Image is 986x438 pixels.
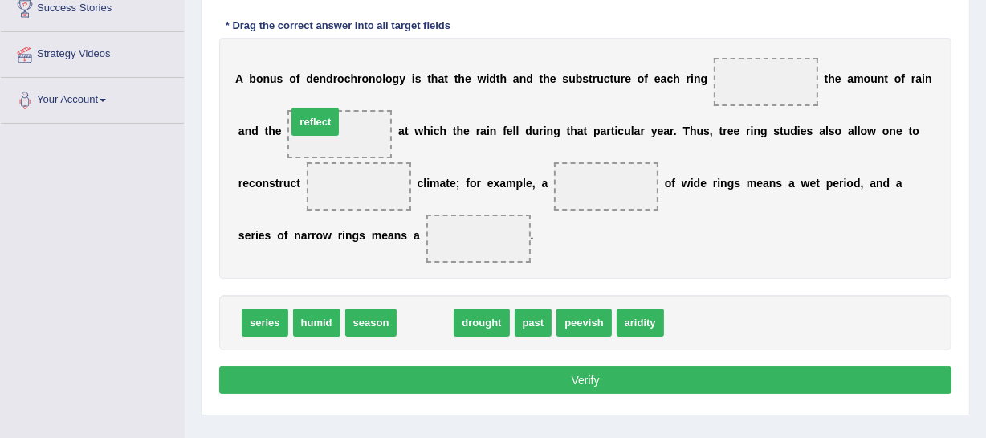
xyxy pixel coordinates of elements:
[238,177,242,190] b: r
[589,72,593,85] b: t
[723,125,727,137] b: r
[238,125,245,137] b: a
[418,177,424,190] b: c
[372,229,381,242] b: m
[399,72,405,85] b: y
[275,125,282,137] b: e
[658,125,664,137] b: e
[344,72,351,85] b: c
[663,125,670,137] b: a
[876,177,883,190] b: n
[284,229,288,242] b: f
[784,125,791,137] b: u
[756,177,763,190] b: e
[703,125,710,137] b: s
[430,177,439,190] b: m
[465,72,471,85] b: e
[316,229,323,242] b: o
[776,177,783,190] b: s
[651,125,658,137] b: y
[499,177,506,190] b: a
[405,125,409,137] b: t
[531,229,534,242] b: .
[625,72,631,85] b: e
[446,177,450,190] b: t
[470,177,477,190] b: o
[426,215,531,263] span: Drop target
[526,177,532,190] b: e
[352,229,360,242] b: g
[415,72,422,85] b: s
[751,125,754,137] b: i
[431,72,438,85] b: h
[896,177,902,190] b: a
[338,229,342,242] b: r
[268,125,275,137] b: h
[922,72,925,85] b: i
[550,72,556,85] b: e
[760,125,768,137] b: g
[294,229,301,242] b: n
[754,125,761,137] b: n
[430,125,434,137] b: i
[398,125,405,137] b: a
[312,229,316,242] b: r
[457,125,464,137] b: h
[638,72,645,85] b: o
[306,72,313,85] b: d
[826,177,833,190] b: p
[714,58,818,106] span: Drop target
[734,125,740,137] b: e
[542,177,548,190] b: a
[489,72,496,85] b: d
[691,177,694,190] b: i
[884,72,888,85] b: t
[861,177,864,190] b: ,
[259,229,265,242] b: e
[249,72,256,85] b: b
[539,125,543,137] b: r
[683,125,691,137] b: T
[426,177,430,190] b: i
[883,177,890,190] b: d
[277,72,283,85] b: s
[255,177,263,190] b: o
[263,177,270,190] b: n
[848,72,854,85] b: a
[532,177,536,190] b: ,
[513,125,516,137] b: l
[293,309,340,337] span: humid
[345,309,397,337] span: season
[747,177,756,190] b: m
[544,125,547,137] b: i
[593,72,597,85] b: r
[270,72,277,85] b: u
[235,72,243,85] b: A
[870,72,878,85] b: u
[289,72,296,85] b: o
[440,125,447,137] b: h
[641,125,645,137] b: r
[450,177,456,190] b: e
[720,177,727,190] b: n
[601,125,607,137] b: a
[611,125,615,137] b: t
[515,309,552,337] span: past
[746,125,750,137] b: r
[807,125,813,137] b: s
[882,125,890,137] b: o
[345,229,352,242] b: n
[597,72,604,85] b: u
[610,72,614,85] b: t
[494,177,500,190] b: x
[496,72,500,85] b: t
[412,72,415,85] b: i
[444,72,448,85] b: t
[238,229,245,242] b: s
[219,18,457,33] div: * Drag the correct answer into all target fields
[577,125,584,137] b: a
[854,177,861,190] b: d
[516,177,524,190] b: p
[829,125,835,137] b: s
[525,125,532,137] b: d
